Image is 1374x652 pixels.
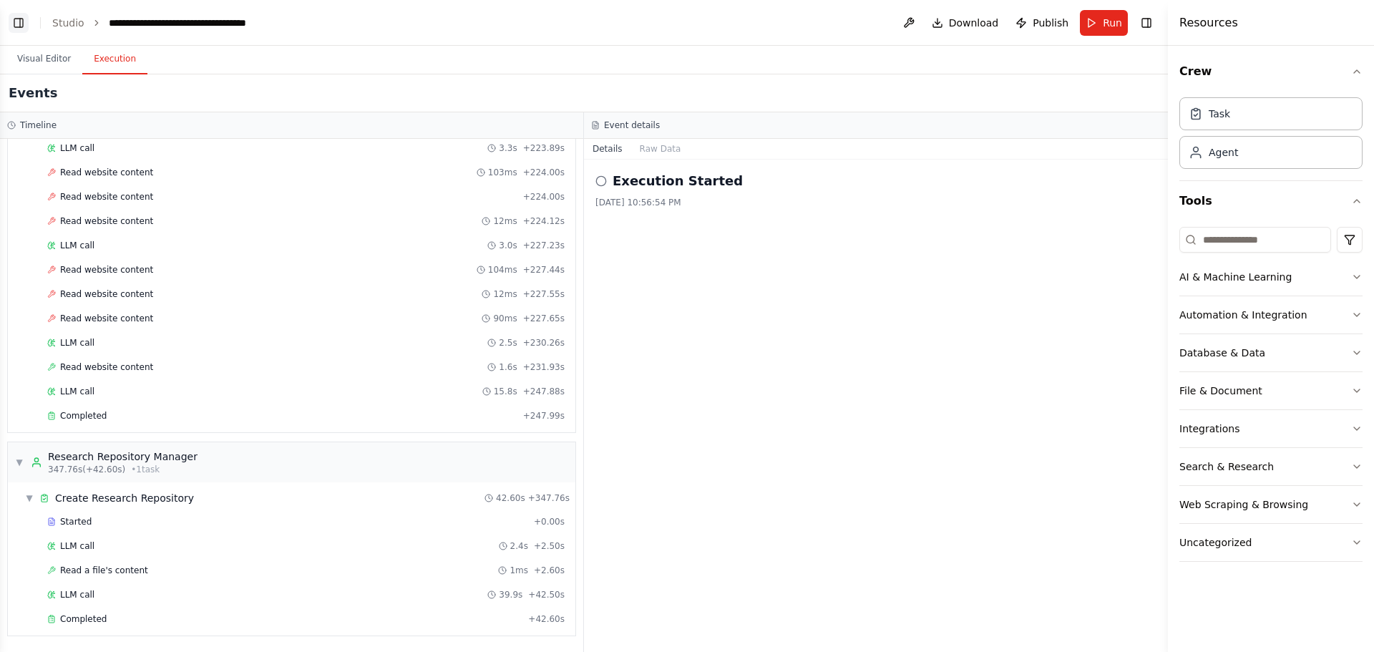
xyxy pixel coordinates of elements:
span: 42.60s [496,492,525,504]
span: • 1 task [131,464,160,475]
span: 1ms [510,565,528,576]
span: + 224.00s [523,167,565,178]
span: 103ms [488,167,517,178]
span: Publish [1033,16,1068,30]
span: + 0.00s [534,516,565,527]
span: 2.4s [510,540,528,552]
div: AI & Machine Learning [1179,270,1292,284]
span: Completed [60,613,107,625]
button: AI & Machine Learning [1179,258,1363,296]
span: + 2.50s [534,540,565,552]
button: Visual Editor [6,44,82,74]
button: Search & Research [1179,448,1363,485]
button: Publish [1010,10,1074,36]
span: ▼ [25,492,34,504]
span: 347.76s (+42.60s) [48,464,125,475]
h4: Resources [1179,14,1238,31]
button: Crew [1179,52,1363,92]
span: Read website content [60,167,153,178]
span: LLM call [60,337,94,349]
span: Read website content [60,215,153,227]
span: LLM call [60,142,94,154]
h2: Events [9,83,57,103]
span: Started [60,516,92,527]
span: 3.0s [499,240,517,251]
span: Read website content [60,191,153,203]
span: ▼ [15,457,24,468]
div: Agent [1209,145,1238,160]
button: Hide right sidebar [1136,13,1156,33]
div: Task [1209,107,1230,121]
span: 15.8s [494,386,517,397]
button: Show left sidebar [9,13,29,33]
div: Integrations [1179,422,1239,436]
span: + 42.50s [528,589,565,600]
span: 12ms [493,288,517,300]
button: Uncategorized [1179,524,1363,561]
span: LLM call [60,240,94,251]
button: Automation & Integration [1179,296,1363,334]
span: + 247.88s [523,386,565,397]
span: Read website content [60,288,153,300]
div: Web Scraping & Browsing [1179,497,1308,512]
button: File & Document [1179,372,1363,409]
h2: Execution Started [613,171,743,191]
span: Completed [60,410,107,422]
div: Tools [1179,221,1363,573]
button: Raw Data [631,139,690,159]
span: 1.6s [499,361,517,373]
button: Database & Data [1179,334,1363,371]
span: 104ms [488,264,517,276]
span: 90ms [493,313,517,324]
span: LLM call [60,540,94,552]
div: Search & Research [1179,459,1274,474]
span: + 224.12s [523,215,565,227]
button: Download [926,10,1005,36]
span: LLM call [60,386,94,397]
span: + 224.00s [523,191,565,203]
div: Crew [1179,92,1363,180]
nav: breadcrumb [52,16,270,30]
h3: Timeline [20,120,57,131]
div: Uncategorized [1179,535,1252,550]
button: Integrations [1179,410,1363,447]
span: + 2.60s [534,565,565,576]
button: Execution [82,44,147,74]
span: 39.9s [499,589,522,600]
h3: Event details [604,120,660,131]
span: + 347.76s [528,492,570,504]
span: Create Research Repository [55,491,194,505]
span: 3.3s [499,142,517,154]
div: Research Repository Manager [48,449,198,464]
button: Tools [1179,181,1363,221]
span: + 227.23s [523,240,565,251]
a: Studio [52,17,84,29]
button: Run [1080,10,1128,36]
span: + 227.44s [523,264,565,276]
span: + 247.99s [523,410,565,422]
div: Automation & Integration [1179,308,1307,322]
span: Run [1103,16,1122,30]
div: Database & Data [1179,346,1265,360]
span: Read website content [60,361,153,373]
div: [DATE] 10:56:54 PM [595,197,1156,208]
button: Web Scraping & Browsing [1179,486,1363,523]
div: File & Document [1179,384,1262,398]
span: + 227.55s [523,288,565,300]
span: + 227.65s [523,313,565,324]
span: LLM call [60,589,94,600]
span: Read a file's content [60,565,148,576]
span: Read website content [60,264,153,276]
span: Download [949,16,999,30]
span: 12ms [493,215,517,227]
span: + 42.60s [528,613,565,625]
span: Read website content [60,313,153,324]
span: + 223.89s [523,142,565,154]
span: 2.5s [499,337,517,349]
button: Details [584,139,631,159]
span: + 231.93s [523,361,565,373]
span: + 230.26s [523,337,565,349]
